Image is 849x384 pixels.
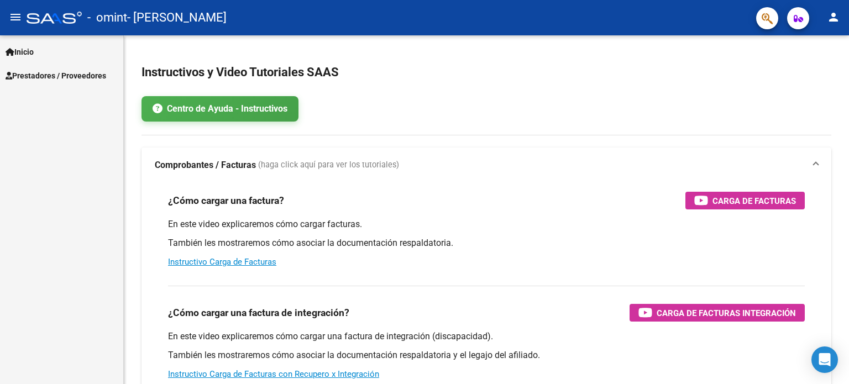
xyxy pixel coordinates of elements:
[168,193,284,208] h3: ¿Cómo cargar una factura?
[87,6,127,30] span: - omint
[6,46,34,58] span: Inicio
[168,237,805,249] p: También les mostraremos cómo asociar la documentación respaldatoria.
[168,369,379,379] a: Instructivo Carga de Facturas con Recupero x Integración
[168,330,805,343] p: En este video explicaremos cómo cargar una factura de integración (discapacidad).
[657,306,796,320] span: Carga de Facturas Integración
[258,159,399,171] span: (haga click aquí para ver los tutoriales)
[827,10,840,24] mat-icon: person
[811,346,838,373] div: Open Intercom Messenger
[168,218,805,230] p: En este video explicaremos cómo cargar facturas.
[168,305,349,320] h3: ¿Cómo cargar una factura de integración?
[9,10,22,24] mat-icon: menu
[168,349,805,361] p: También les mostraremos cómo asociar la documentación respaldatoria y el legajo del afiliado.
[168,257,276,267] a: Instructivo Carga de Facturas
[127,6,227,30] span: - [PERSON_NAME]
[712,194,796,208] span: Carga de Facturas
[141,96,298,122] a: Centro de Ayuda - Instructivos
[6,70,106,82] span: Prestadores / Proveedores
[141,62,831,83] h2: Instructivos y Video Tutoriales SAAS
[155,159,256,171] strong: Comprobantes / Facturas
[685,192,805,209] button: Carga de Facturas
[141,148,831,183] mat-expansion-panel-header: Comprobantes / Facturas (haga click aquí para ver los tutoriales)
[630,304,805,322] button: Carga de Facturas Integración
